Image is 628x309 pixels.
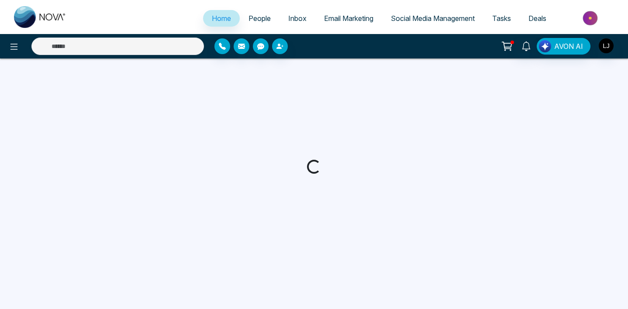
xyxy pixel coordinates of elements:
span: Deals [528,14,546,23]
span: Home [212,14,231,23]
a: Home [203,10,240,27]
span: AVON AI [554,41,583,51]
span: Email Marketing [324,14,373,23]
img: Lead Flow [539,40,551,52]
img: Market-place.gif [559,8,623,28]
a: Email Marketing [315,10,382,27]
a: Social Media Management [382,10,483,27]
img: User Avatar [599,38,614,53]
span: Inbox [288,14,307,23]
a: Inbox [279,10,315,27]
span: Tasks [492,14,511,23]
span: People [248,14,271,23]
img: Nova CRM Logo [14,6,66,28]
button: AVON AI [537,38,590,55]
span: Social Media Management [391,14,475,23]
a: People [240,10,279,27]
a: Deals [520,10,555,27]
a: Tasks [483,10,520,27]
